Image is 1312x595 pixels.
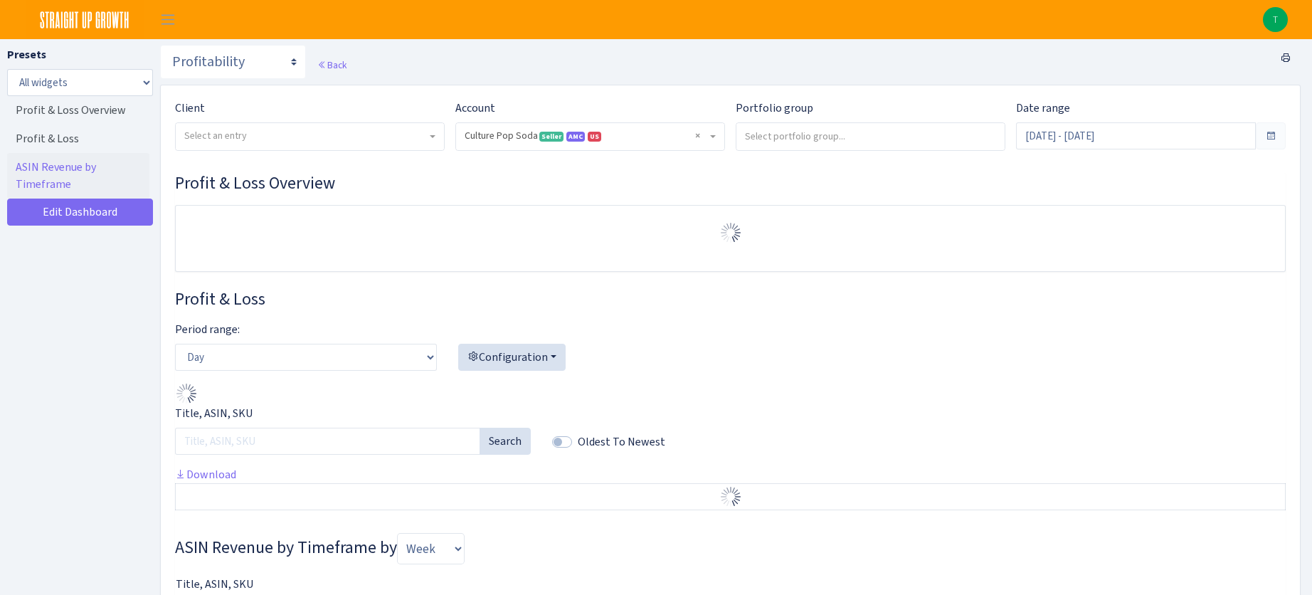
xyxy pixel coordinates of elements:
[175,428,480,455] input: Title, ASIN, SKU
[588,132,601,142] span: US
[7,199,153,226] a: Edit Dashboard
[736,123,1005,149] input: Select portfolio group...
[1263,7,1288,32] a: T
[175,173,1286,194] h3: Widget #30
[150,8,186,31] button: Toggle navigation
[176,576,253,593] label: Title, ASIN, SKU
[566,132,585,142] span: Amazon Marketing Cloud
[578,433,665,451] label: Oldest To Newest
[1016,100,1070,117] label: Date range
[7,153,149,199] a: ASIN Revenue by Timeframe
[539,132,564,142] span: Seller
[175,100,205,117] label: Client
[7,96,149,125] a: Profit & Loss Overview
[317,58,346,71] a: Back
[719,221,742,244] img: Preloader
[736,100,813,117] label: Portfolio group
[175,289,1286,310] h3: Widget #28
[458,344,566,371] button: Configuration
[7,46,46,63] label: Presets
[456,123,724,150] span: Culture Pop Soda <span class="badge badge-success">Seller</span><span class="badge badge-primary"...
[184,129,247,142] span: Select an entry
[455,100,495,117] label: Account
[175,467,236,482] a: Download
[175,405,253,422] label: Title, ASIN, SKU
[175,382,198,405] img: Preloader
[175,533,1286,564] h3: Widget #29
[175,321,240,338] label: Period range:
[1263,7,1288,32] img: Tom First
[719,485,742,508] img: Preloader
[480,428,531,455] button: Search
[7,125,149,153] a: Profit & Loss
[465,129,707,143] span: Culture Pop Soda <span class="badge badge-success">Seller</span><span class="badge badge-primary"...
[695,129,700,143] span: Remove all items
